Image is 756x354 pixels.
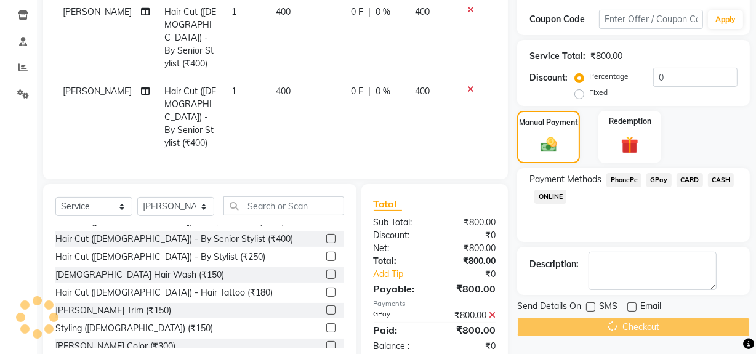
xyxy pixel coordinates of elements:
span: 0 % [376,85,390,98]
div: Paid: [364,323,435,337]
div: Service Total: [529,50,585,63]
span: 0 F [351,85,363,98]
div: ₹800.00 [435,309,505,322]
span: ONLINE [534,190,566,204]
span: GPay [646,173,672,187]
div: [DEMOGRAPHIC_DATA] Hair Wash (₹150) [55,268,224,281]
div: ₹800.00 [435,281,505,296]
label: Redemption [609,116,651,127]
a: Add Tip [364,268,446,281]
span: CARD [677,173,703,187]
div: ₹800.00 [435,216,505,229]
button: Apply [708,10,743,29]
span: [PERSON_NAME] [63,86,132,97]
div: Sub Total: [364,216,435,229]
div: ₹0 [435,229,505,242]
div: [PERSON_NAME] Color (₹300) [55,340,175,353]
span: 1 [231,86,236,97]
div: Hair Cut ([DEMOGRAPHIC_DATA]) - By Stylist (₹250) [55,251,265,263]
span: Hair Cut ([DEMOGRAPHIC_DATA]) - By Senior Stylist (₹400) [164,86,216,148]
label: Percentage [589,71,629,82]
span: 400 [415,86,430,97]
div: Balance : [364,340,435,353]
span: 400 [415,6,430,17]
span: Send Details On [517,300,581,315]
div: Payments [374,299,496,309]
span: 1 [231,6,236,17]
div: Coupon Code [529,13,599,26]
span: 0 % [376,6,390,18]
div: Total: [364,255,435,268]
div: ₹800.00 [435,323,505,337]
label: Manual Payment [519,117,578,128]
div: Discount: [529,71,568,84]
div: Styling ([DEMOGRAPHIC_DATA]) (₹150) [55,322,213,335]
div: Description: [529,258,579,271]
div: GPay [364,309,435,322]
span: 400 [276,86,291,97]
span: | [368,85,371,98]
span: | [368,6,371,18]
span: Total [374,198,402,211]
span: PhonePe [606,173,641,187]
span: Payment Methods [529,173,601,186]
div: Payable: [364,281,435,296]
img: _gift.svg [616,134,644,156]
img: _cash.svg [536,135,562,155]
div: [PERSON_NAME] Trim (₹150) [55,304,171,317]
div: ₹0 [435,340,505,353]
div: Hair Cut ([DEMOGRAPHIC_DATA]) - Hair Tattoo (₹180) [55,286,273,299]
span: Hair Cut ([DEMOGRAPHIC_DATA]) - By Senior Stylist (₹400) [164,6,216,69]
div: ₹800.00 [590,50,622,63]
input: Enter Offer / Coupon Code [599,10,703,29]
span: 400 [276,6,291,17]
label: Fixed [589,87,608,98]
span: SMS [599,300,617,315]
span: Email [640,300,661,315]
div: Discount: [364,229,435,242]
div: ₹0 [446,268,505,281]
span: CASH [708,173,734,187]
div: ₹800.00 [435,242,505,255]
div: Hair Cut ([DEMOGRAPHIC_DATA]) - By Senior Stylist (₹400) [55,233,293,246]
div: Net: [364,242,435,255]
span: [PERSON_NAME] [63,6,132,17]
input: Search or Scan [223,196,344,215]
div: ₹800.00 [435,255,505,268]
span: 0 F [351,6,363,18]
